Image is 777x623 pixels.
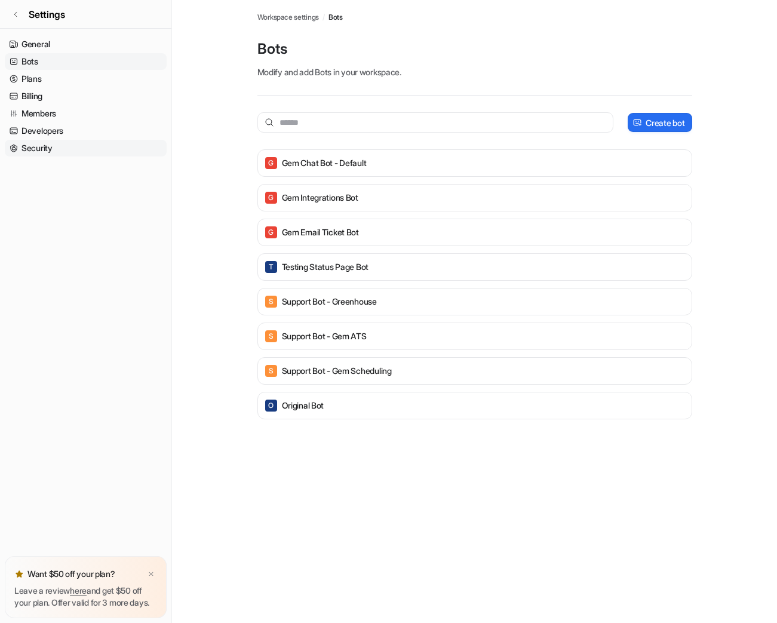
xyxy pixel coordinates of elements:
a: Security [5,140,167,156]
p: Leave a review and get $50 off your plan. Offer valid for 3 more days. [14,585,157,609]
img: create [632,118,642,127]
p: Modify and add Bots in your workspace. [257,66,692,78]
a: Members [5,105,167,122]
a: General [5,36,167,53]
span: Settings [29,7,65,22]
span: G [265,226,277,238]
a: Developers [5,122,167,139]
span: G [265,192,277,204]
button: Create bot [628,113,692,132]
span: S [265,365,277,377]
span: G [265,157,277,169]
a: Bots [5,53,167,70]
p: Create bot [646,116,684,129]
span: O [265,400,277,412]
a: here [70,585,87,596]
a: Workspace settings [257,12,320,23]
img: x [148,570,155,578]
span: S [265,330,277,342]
p: Bots [257,39,692,59]
a: Bots [328,12,343,23]
p: Testing Status Page Bot [282,261,369,273]
p: Gem Chat Bot - Default [282,157,367,169]
span: S [265,296,277,308]
p: Gem Email Ticket Bot [282,226,359,238]
p: Want $50 off your plan? [27,568,115,580]
p: Original bot [282,400,324,412]
p: Support Bot - Greenhouse [282,296,377,308]
span: / [323,12,325,23]
img: star [14,569,24,579]
p: Gem Integrations Bot [282,192,358,204]
p: Support Bot - Gem Scheduling [282,365,392,377]
span: T [265,261,277,273]
a: Plans [5,70,167,87]
p: Support Bot - Gem ATS [282,330,367,342]
a: Billing [5,88,167,105]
